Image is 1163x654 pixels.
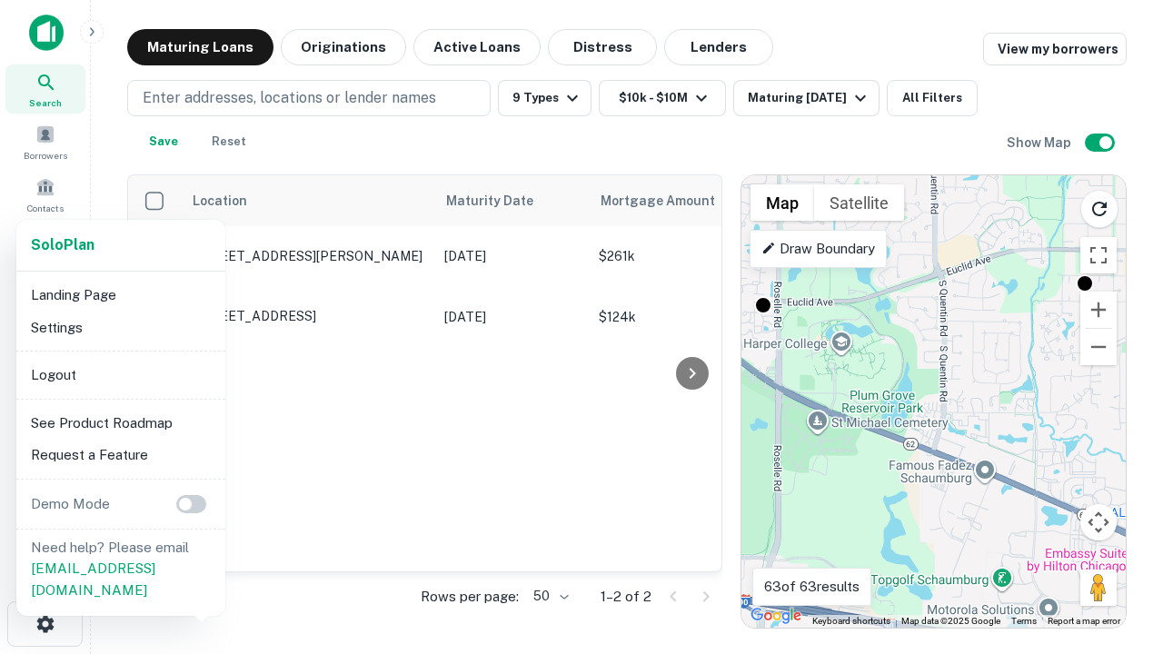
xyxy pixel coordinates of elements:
[24,312,218,344] li: Settings
[24,279,218,312] li: Landing Page
[24,407,218,440] li: See Product Roadmap
[24,493,117,515] p: Demo Mode
[24,439,218,471] li: Request a Feature
[31,537,211,601] p: Need help? Please email
[31,234,94,256] a: SoloPlan
[31,560,155,598] a: [EMAIL_ADDRESS][DOMAIN_NAME]
[1072,451,1163,538] iframe: Chat Widget
[24,359,218,391] li: Logout
[31,236,94,253] strong: Solo Plan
